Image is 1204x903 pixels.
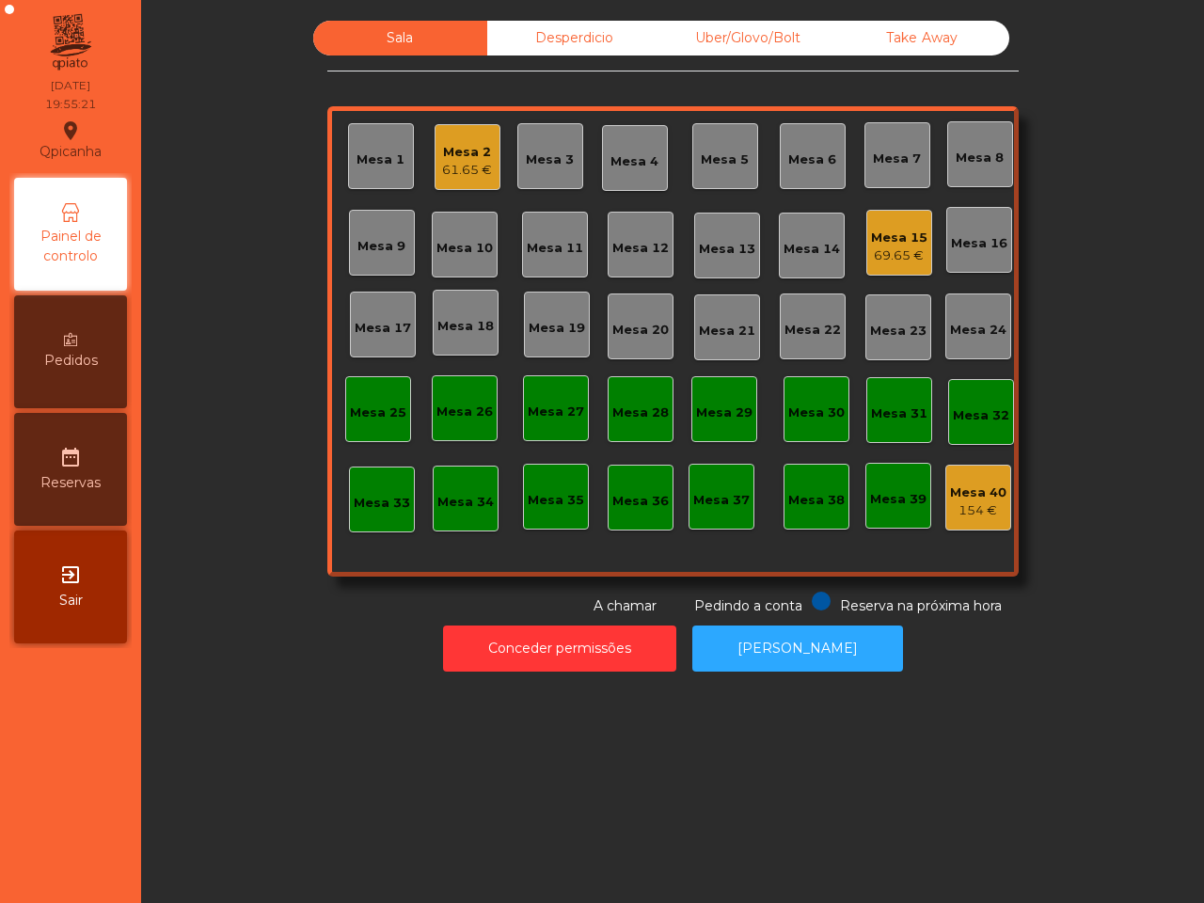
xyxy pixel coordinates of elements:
[950,501,1006,520] div: 154 €
[59,563,82,586] i: exit_to_app
[701,150,749,169] div: Mesa 5
[661,21,835,55] div: Uber/Glovo/Bolt
[612,404,669,422] div: Mesa 28
[59,446,82,468] i: date_range
[442,143,492,162] div: Mesa 2
[693,491,750,510] div: Mesa 37
[953,406,1009,425] div: Mesa 32
[528,403,584,421] div: Mesa 27
[950,321,1006,340] div: Mesa 24
[871,229,927,247] div: Mesa 15
[840,597,1002,614] span: Reserva na próxima hora
[357,237,405,256] div: Mesa 9
[784,240,840,259] div: Mesa 14
[871,246,927,265] div: 69.65 €
[51,77,90,94] div: [DATE]
[487,21,661,55] div: Desperdicio
[950,483,1006,502] div: Mesa 40
[437,317,494,336] div: Mesa 18
[59,591,83,610] span: Sair
[40,117,102,164] div: Qpicanha
[692,626,903,672] button: [PERSON_NAME]
[356,150,404,169] div: Mesa 1
[870,322,927,341] div: Mesa 23
[612,492,669,511] div: Mesa 36
[355,319,411,338] div: Mesa 17
[612,239,669,258] div: Mesa 12
[528,491,584,510] div: Mesa 35
[442,161,492,180] div: 61.65 €
[835,21,1009,55] div: Take Away
[47,9,93,75] img: qpiato
[610,152,658,171] div: Mesa 4
[40,473,101,493] span: Reservas
[594,597,657,614] span: A chamar
[951,234,1007,253] div: Mesa 16
[788,404,845,422] div: Mesa 30
[59,119,82,142] i: location_on
[696,404,752,422] div: Mesa 29
[612,321,669,340] div: Mesa 20
[443,626,676,672] button: Conceder permissões
[354,494,410,513] div: Mesa 33
[45,96,96,113] div: 19:55:21
[871,404,927,423] div: Mesa 31
[788,150,836,169] div: Mesa 6
[699,240,755,259] div: Mesa 13
[19,227,122,266] span: Painel de controlo
[350,404,406,422] div: Mesa 25
[956,149,1004,167] div: Mesa 8
[784,321,841,340] div: Mesa 22
[699,322,755,341] div: Mesa 21
[788,491,845,510] div: Mesa 38
[313,21,487,55] div: Sala
[870,490,927,509] div: Mesa 39
[44,351,98,371] span: Pedidos
[694,597,802,614] span: Pedindo a conta
[527,239,583,258] div: Mesa 11
[436,239,493,258] div: Mesa 10
[529,319,585,338] div: Mesa 19
[526,150,574,169] div: Mesa 3
[436,403,493,421] div: Mesa 26
[873,150,921,168] div: Mesa 7
[437,493,494,512] div: Mesa 34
